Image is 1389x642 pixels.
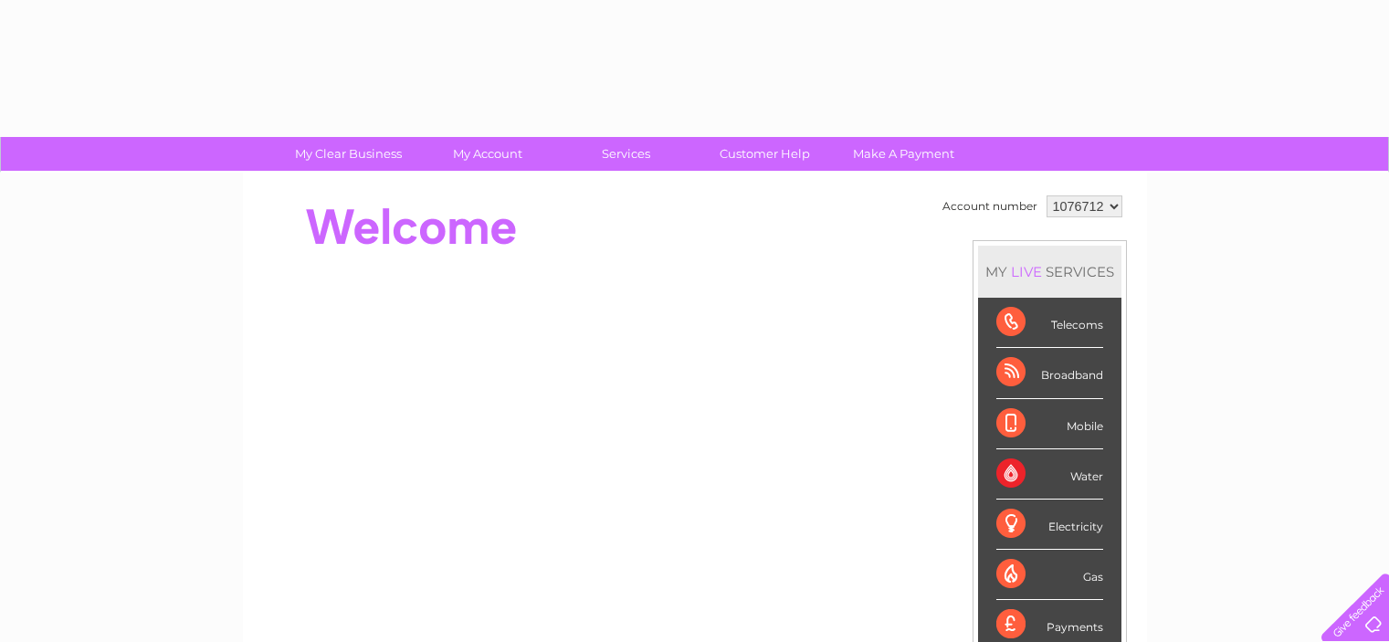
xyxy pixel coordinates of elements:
td: Account number [938,191,1042,222]
div: LIVE [1007,263,1046,280]
a: Customer Help [689,137,840,171]
a: My Account [412,137,563,171]
div: Mobile [996,399,1103,449]
div: Water [996,449,1103,500]
a: My Clear Business [273,137,424,171]
a: Make A Payment [828,137,979,171]
div: Broadband [996,348,1103,398]
div: MY SERVICES [978,246,1121,298]
div: Telecoms [996,298,1103,348]
a: Services [551,137,701,171]
div: Gas [996,550,1103,600]
div: Electricity [996,500,1103,550]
